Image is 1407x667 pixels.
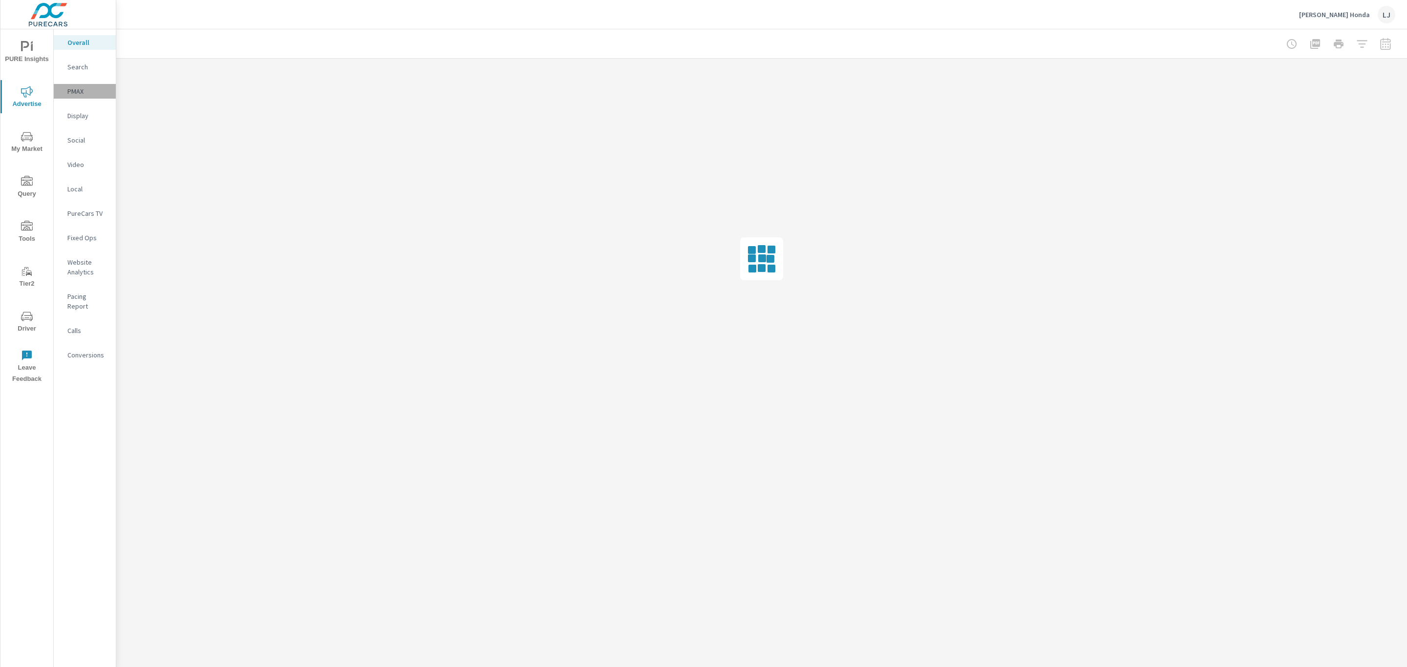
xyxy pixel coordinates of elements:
span: Driver [3,311,50,334]
span: PURE Insights [3,41,50,65]
p: Display [67,111,108,121]
div: Conversions [54,348,116,362]
span: Advertise [3,86,50,110]
p: [PERSON_NAME] Honda [1299,10,1370,19]
span: Query [3,176,50,200]
div: Fixed Ops [54,230,116,245]
p: Social [67,135,108,145]
div: Calls [54,323,116,338]
p: Fixed Ops [67,233,108,243]
p: Conversions [67,350,108,360]
div: Website Analytics [54,255,116,279]
div: Social [54,133,116,147]
div: Local [54,182,116,196]
span: Tools [3,221,50,245]
div: Pacing Report [54,289,116,313]
span: Tier2 [3,266,50,290]
div: Search [54,60,116,74]
p: Search [67,62,108,72]
div: Overall [54,35,116,50]
p: Calls [67,326,108,335]
div: PMAX [54,84,116,99]
p: PMAX [67,86,108,96]
div: nav menu [0,29,53,389]
div: Video [54,157,116,172]
div: PureCars TV [54,206,116,221]
p: Pacing Report [67,292,108,311]
p: PureCars TV [67,208,108,218]
div: Display [54,108,116,123]
p: Video [67,160,108,169]
p: Overall [67,38,108,47]
p: Local [67,184,108,194]
span: Leave Feedback [3,350,50,385]
div: LJ [1378,6,1395,23]
span: My Market [3,131,50,155]
p: Website Analytics [67,257,108,277]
